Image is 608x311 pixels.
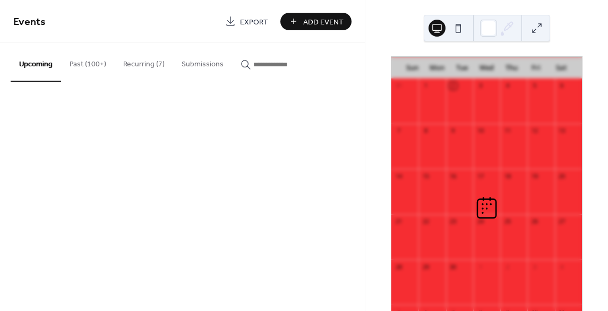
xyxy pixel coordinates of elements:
div: 17 [476,172,484,180]
div: 7 [395,127,403,135]
button: Recurring (7) [115,43,173,81]
div: 12 [530,127,538,135]
div: 14 [395,172,403,180]
span: Export [240,16,268,28]
div: 18 [503,172,511,180]
div: 4 [558,263,566,271]
div: Fri [524,57,549,79]
div: 13 [558,127,566,135]
div: 23 [449,218,457,226]
div: 10 [476,127,484,135]
div: 6 [558,82,566,90]
button: Submissions [173,43,232,81]
div: 26 [530,218,538,226]
div: 2 [449,82,457,90]
div: 3 [530,263,538,271]
div: Sun [400,57,425,79]
div: 25 [503,218,511,226]
div: Tue [449,57,474,79]
div: 21 [395,218,403,226]
div: 11 [503,127,511,135]
div: 16 [449,172,457,180]
span: Events [13,12,46,32]
div: 19 [530,172,538,180]
div: 22 [422,218,430,226]
div: 5 [530,82,538,90]
div: Sat [549,57,573,79]
div: 9 [449,127,457,135]
div: 29 [422,263,430,271]
div: 15 [422,172,430,180]
div: 24 [476,218,484,226]
div: 20 [558,172,566,180]
div: 3 [476,82,484,90]
div: Wed [474,57,499,79]
div: Thu [499,57,524,79]
div: 31 [395,82,403,90]
div: 4 [503,82,511,90]
div: 30 [449,263,457,271]
div: Mon [425,57,450,79]
div: 1 [476,263,484,271]
button: Past (100+) [61,43,115,81]
div: 1 [422,82,430,90]
div: 8 [422,127,430,135]
button: Upcoming [11,43,61,82]
span: Add Event [303,16,344,28]
button: Add Event [280,13,352,30]
div: 28 [395,263,403,271]
a: Export [217,13,276,30]
div: 2 [503,263,511,271]
div: 27 [558,218,566,226]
